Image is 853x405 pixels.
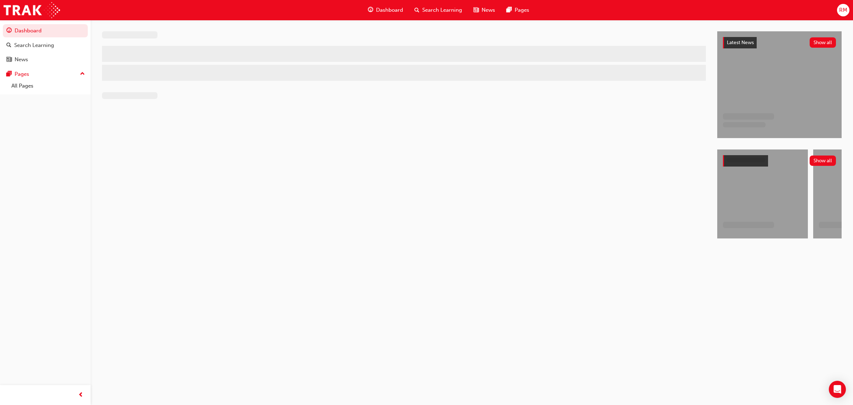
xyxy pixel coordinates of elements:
a: Dashboard [3,24,88,37]
a: search-iconSearch Learning [409,3,468,17]
a: news-iconNews [468,3,501,17]
button: Pages [3,68,88,81]
span: pages-icon [506,6,512,15]
span: Dashboard [376,6,403,14]
span: pages-icon [6,71,12,78]
span: News [482,6,495,14]
span: up-icon [80,69,85,79]
div: Open Intercom Messenger [829,381,846,398]
img: Trak [4,2,60,18]
span: search-icon [414,6,419,15]
span: search-icon [6,42,11,49]
span: Search Learning [422,6,462,14]
span: guage-icon [6,28,12,34]
div: News [15,56,28,64]
span: Latest News [727,40,754,46]
span: RM [839,6,847,14]
span: guage-icon [368,6,373,15]
span: prev-icon [78,391,84,400]
a: Show all [723,155,836,167]
button: Show all [810,37,836,48]
a: Latest NewsShow all [723,37,836,48]
div: Search Learning [14,41,54,49]
a: All Pages [9,80,88,91]
span: Pages [515,6,529,14]
button: Show all [810,156,836,166]
a: News [3,53,88,66]
span: news-icon [473,6,479,15]
span: news-icon [6,57,12,63]
a: pages-iconPages [501,3,535,17]
button: DashboardSearch LearningNews [3,23,88,68]
button: RM [837,4,849,16]
a: guage-iconDashboard [362,3,409,17]
div: Pages [15,70,29,78]
a: Search Learning [3,39,88,52]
